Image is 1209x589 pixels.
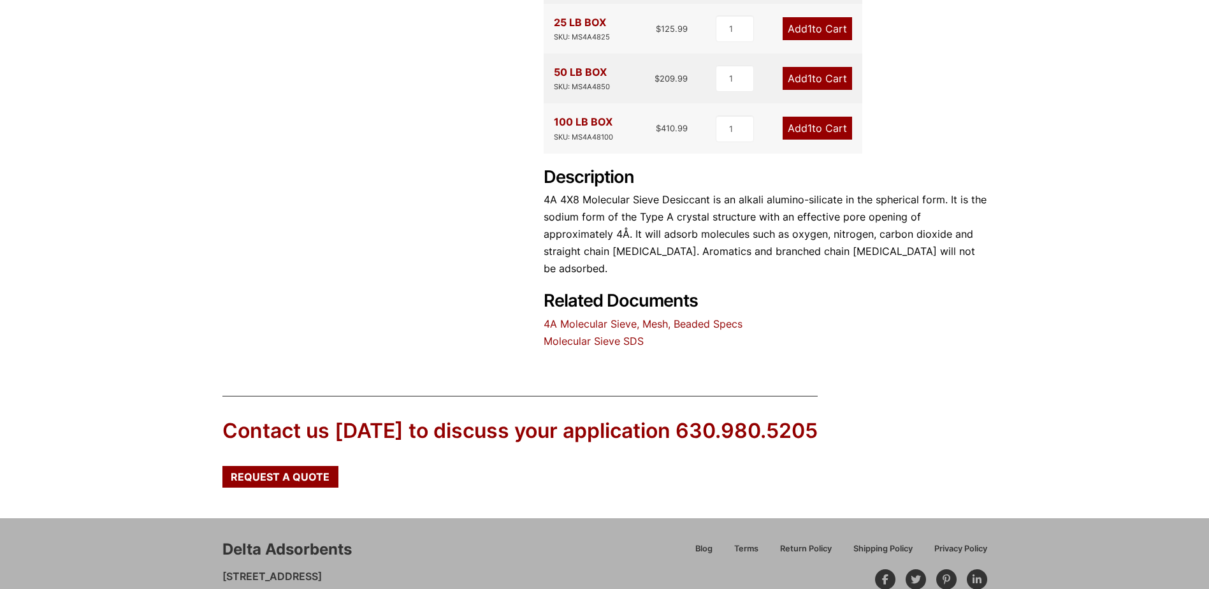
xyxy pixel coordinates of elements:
[554,131,613,143] div: SKU: MS4A48100
[723,542,769,564] a: Terms
[734,545,758,553] span: Terms
[655,73,688,84] bdi: 209.99
[695,545,713,553] span: Blog
[554,64,610,93] div: 50 LB BOX
[554,113,613,143] div: 100 LB BOX
[656,24,661,34] span: $
[544,317,742,330] a: 4A Molecular Sieve, Mesh, Beaded Specs
[222,539,352,560] div: Delta Adsorbents
[807,72,812,85] span: 1
[807,122,812,135] span: 1
[780,545,832,553] span: Return Policy
[544,167,987,188] h2: Description
[923,542,987,564] a: Privacy Policy
[656,123,688,133] bdi: 410.99
[656,123,661,133] span: $
[544,191,987,278] p: 4A 4X8 Molecular Sieve Desiccant is an alkali alumino-silicate in the spherical form. It is the s...
[769,542,843,564] a: Return Policy
[554,14,610,43] div: 25 LB BOX
[684,542,723,564] a: Blog
[783,17,852,40] a: Add1to Cart
[554,31,610,43] div: SKU: MS4A4825
[783,117,852,140] a: Add1to Cart
[222,417,818,446] div: Contact us [DATE] to discuss your application 630.980.5205
[231,472,329,482] span: Request a Quote
[934,545,987,553] span: Privacy Policy
[783,67,852,90] a: Add1to Cart
[843,542,923,564] a: Shipping Policy
[544,335,644,347] a: Molecular Sieve SDS
[222,466,338,488] a: Request a Quote
[807,22,812,35] span: 1
[853,545,913,553] span: Shipping Policy
[554,81,610,93] div: SKU: MS4A4850
[656,24,688,34] bdi: 125.99
[655,73,660,84] span: $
